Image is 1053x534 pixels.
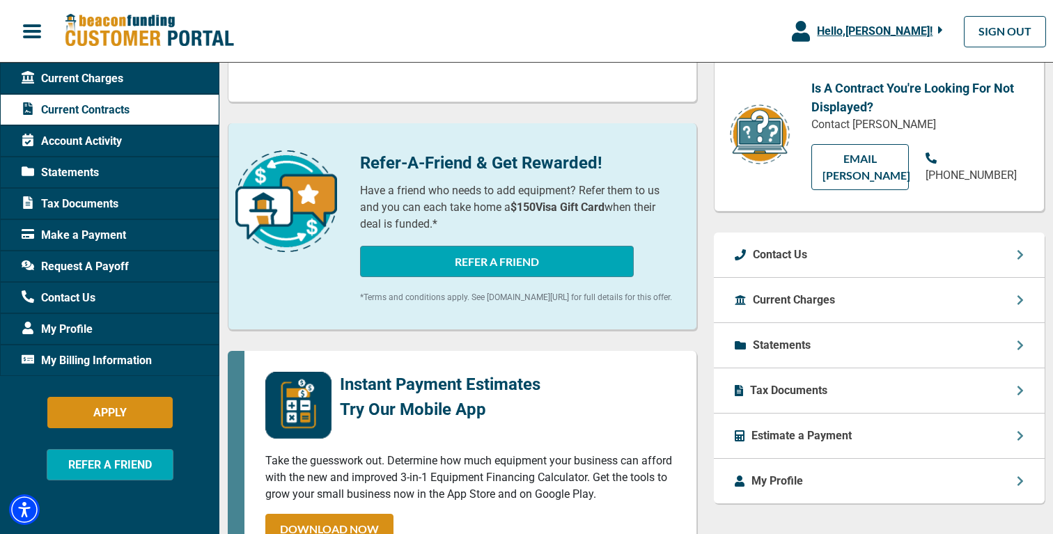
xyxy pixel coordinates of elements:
[510,201,604,214] b: $150 Visa Gift Card
[753,292,835,308] p: Current Charges
[22,352,152,369] span: My Billing Information
[22,258,129,275] span: Request A Payoff
[926,168,1017,182] span: [PHONE_NUMBER]
[964,16,1046,47] a: SIGN OUT
[817,24,933,38] span: Hello, [PERSON_NAME] !
[750,382,827,399] p: Tax Documents
[22,321,93,338] span: My Profile
[22,164,99,181] span: Statements
[22,133,122,150] span: Account Activity
[64,13,234,49] img: Beacon Funding Customer Portal Logo
[753,246,807,263] p: Contact Us
[22,70,123,87] span: Current Charges
[360,182,676,233] p: Have a friend who needs to add equipment? Refer them to us and you can each take home a when thei...
[265,453,676,503] p: Take the guesswork out. Determine how much equipment your business can afford with the new and im...
[47,397,173,428] button: APPLY
[751,473,803,489] p: My Profile
[22,196,118,212] span: Tax Documents
[811,116,1023,133] p: Contact [PERSON_NAME]
[9,494,40,525] div: Accessibility Menu
[811,144,909,190] a: EMAIL [PERSON_NAME]
[265,372,331,439] img: mobile-app-logo.png
[926,150,1023,184] a: [PHONE_NUMBER]
[811,79,1023,116] p: Is A Contract You're Looking For Not Displayed?
[22,102,130,118] span: Current Contracts
[360,246,634,277] button: REFER A FRIEND
[22,290,95,306] span: Contact Us
[235,150,337,252] img: refer-a-friend-icon.png
[751,427,852,444] p: Estimate a Payment
[753,337,811,354] p: Statements
[360,291,676,304] p: *Terms and conditions apply. See [DOMAIN_NAME][URL] for full details for this offer.
[47,449,173,480] button: REFER A FRIEND
[728,103,791,166] img: contract-icon.png
[340,397,540,422] p: Try Our Mobile App
[360,150,676,175] p: Refer-A-Friend & Get Rewarded!
[22,227,126,244] span: Make a Payment
[340,372,540,397] p: Instant Payment Estimates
